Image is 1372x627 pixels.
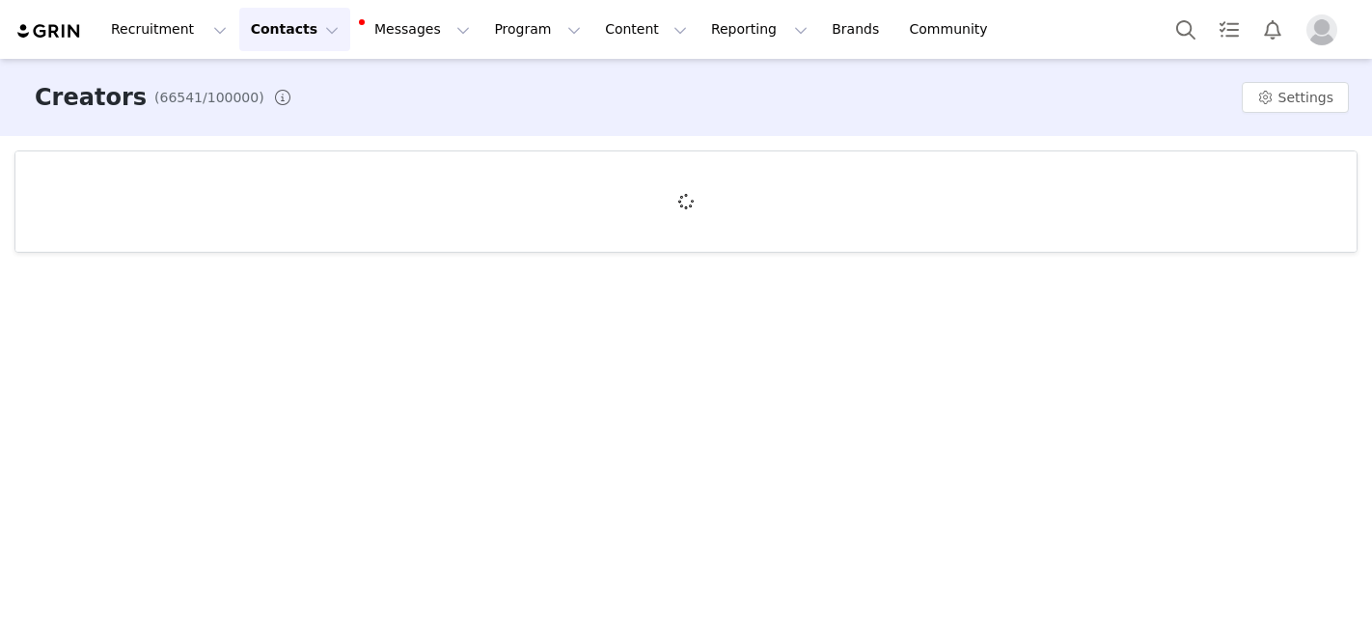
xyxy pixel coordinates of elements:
button: Notifications [1251,8,1294,51]
button: Profile [1295,14,1357,45]
h3: Creators [35,80,147,115]
a: Tasks [1208,8,1250,51]
button: Settings [1242,82,1349,113]
button: Search [1165,8,1207,51]
button: Recruitment [99,8,238,51]
button: Program [482,8,592,51]
img: grin logo [15,22,83,41]
a: Community [898,8,1008,51]
img: placeholder-profile.jpg [1306,14,1337,45]
a: Brands [820,8,896,51]
button: Contacts [239,8,350,51]
button: Content [593,8,699,51]
button: Messages [351,8,481,51]
span: (66541/100000) [154,88,264,108]
button: Reporting [700,8,819,51]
